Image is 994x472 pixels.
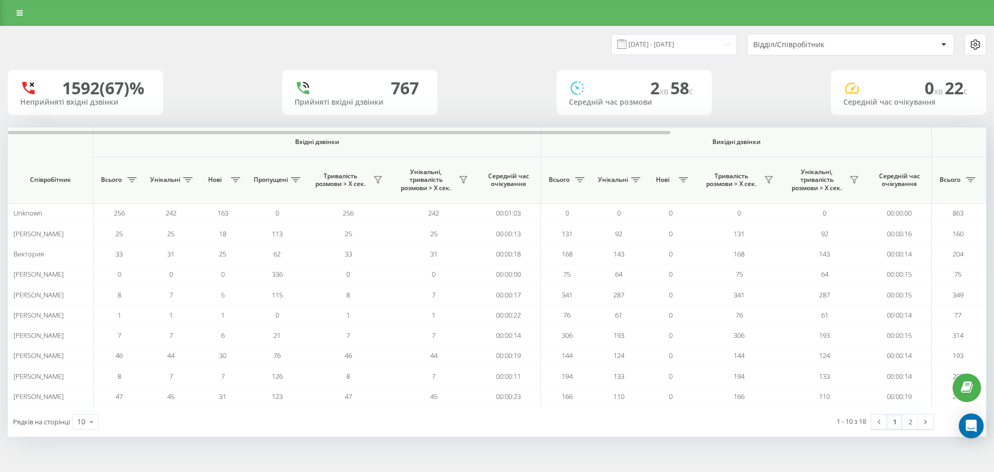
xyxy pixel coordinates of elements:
[430,351,437,360] span: 44
[169,371,173,381] span: 7
[13,392,64,401] span: [PERSON_NAME]
[167,392,174,401] span: 45
[753,40,877,49] div: Відділ/Співробітник
[275,310,279,320] span: 0
[346,310,350,320] span: 1
[115,392,123,401] span: 47
[217,208,228,218] span: 163
[953,249,963,259] span: 204
[221,290,225,299] span: 5
[272,371,283,381] span: 126
[272,229,283,238] span: 113
[736,269,743,279] span: 75
[837,416,866,426] div: 1 - 10 з 18
[432,310,435,320] span: 1
[925,77,945,99] span: 0
[476,366,541,387] td: 00:00:11
[13,269,64,279] span: [PERSON_NAME]
[565,138,908,146] span: Вихідні дзвінки
[115,351,123,360] span: 46
[945,77,968,99] span: 22
[689,85,693,97] span: c
[77,417,85,427] div: 10
[963,85,968,97] span: c
[476,203,541,223] td: 00:01:03
[875,172,924,188] span: Середній час очікування
[150,176,180,184] span: Унікальні
[562,392,573,401] span: 166
[737,208,741,218] span: 0
[221,371,225,381] span: 7
[669,290,673,299] span: 0
[295,98,425,107] div: Прийняті вхідні дзвінки
[273,249,281,259] span: 62
[867,346,932,366] td: 00:00:14
[13,371,64,381] span: [PERSON_NAME]
[254,176,288,184] span: Пропущені
[734,392,744,401] span: 166
[819,331,830,340] span: 193
[115,229,123,238] span: 25
[736,310,743,320] span: 76
[734,229,744,238] span: 131
[345,392,352,401] span: 47
[937,176,963,184] span: Всього
[867,203,932,223] td: 00:00:00
[169,290,173,299] span: 7
[867,244,932,264] td: 00:00:14
[476,223,541,244] td: 00:00:13
[311,172,370,188] span: Тривалість розмови > Х сек.
[476,346,541,366] td: 00:00:19
[13,331,64,340] span: [PERSON_NAME]
[432,269,435,279] span: 0
[13,249,44,259] span: Виктория
[867,305,932,325] td: 00:00:14
[843,98,974,107] div: Середній час очікування
[562,371,573,381] span: 194
[562,331,573,340] span: 306
[734,331,744,340] span: 306
[562,229,573,238] span: 131
[430,249,437,259] span: 31
[275,208,279,218] span: 0
[62,78,144,98] div: 1592 (67)%
[202,176,228,184] span: Нові
[613,249,624,259] span: 143
[346,290,350,299] span: 8
[821,269,828,279] span: 64
[613,392,624,401] span: 110
[476,244,541,264] td: 00:00:18
[221,331,225,340] span: 6
[345,249,352,259] span: 33
[598,176,628,184] span: Унікальні
[669,371,673,381] span: 0
[169,310,173,320] span: 1
[432,371,435,381] span: 7
[613,351,624,360] span: 124
[346,269,350,279] span: 0
[167,249,174,259] span: 31
[166,208,177,218] span: 242
[867,223,932,244] td: 00:00:16
[98,176,124,184] span: Всього
[272,290,283,299] span: 115
[565,208,569,218] span: 0
[650,176,676,184] span: Нові
[272,392,283,401] span: 123
[569,98,699,107] div: Середній час розмови
[615,269,622,279] span: 64
[391,78,419,98] div: 767
[734,249,744,259] span: 168
[120,138,514,146] span: Вхідні дзвінки
[563,269,571,279] span: 75
[219,392,226,401] span: 31
[13,229,64,238] span: [PERSON_NAME]
[613,290,624,299] span: 287
[669,351,673,360] span: 0
[563,310,571,320] span: 76
[953,371,963,381] span: 202
[887,414,902,429] a: 1
[476,305,541,325] td: 00:00:22
[169,331,173,340] span: 7
[819,249,830,259] span: 143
